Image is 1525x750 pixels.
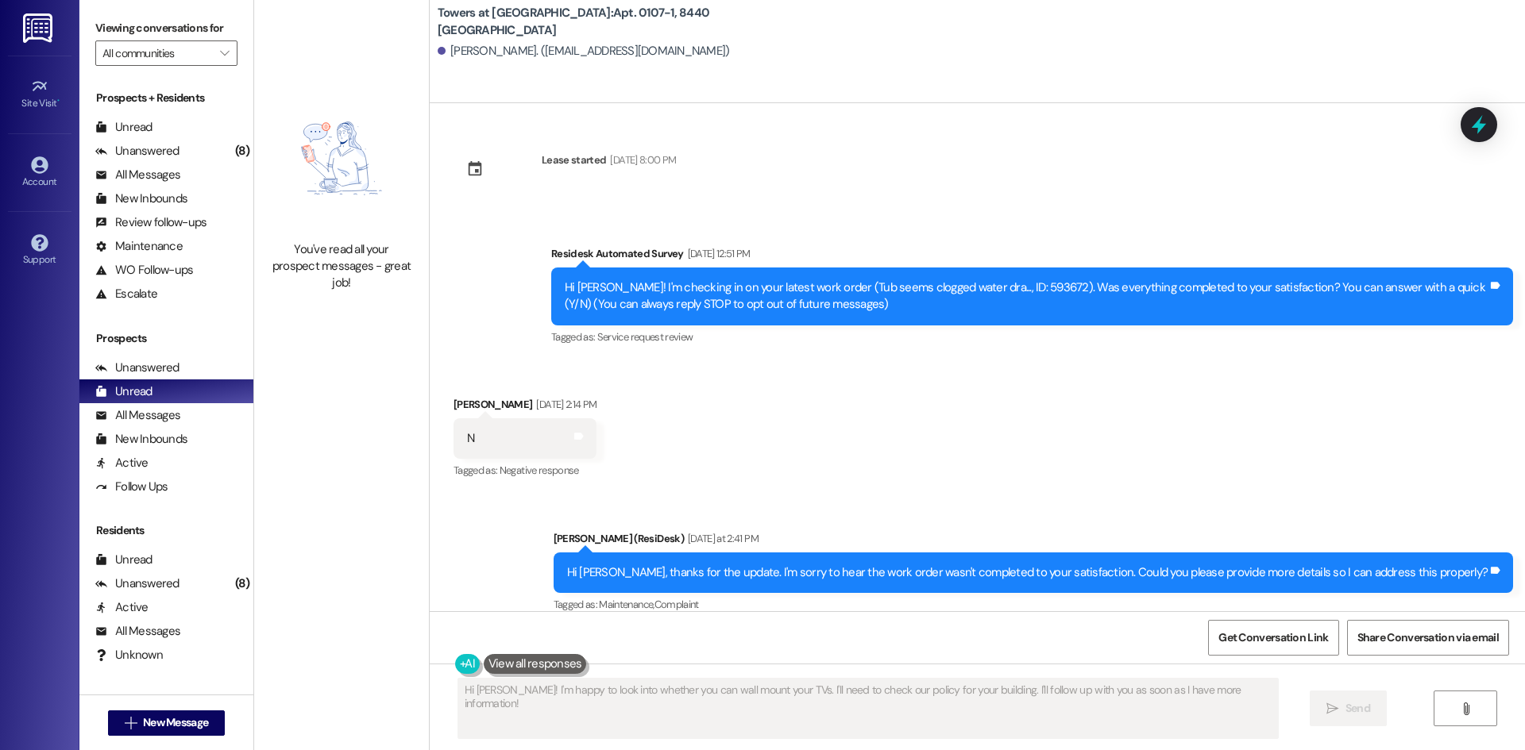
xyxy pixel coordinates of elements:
[231,139,253,163] div: (8)
[95,360,180,376] div: Unanswered
[567,564,1488,581] div: Hi [PERSON_NAME], thanks for the update. I'm sorry to hear the work order wasn't completed to you...
[654,598,699,611] span: Complaint
[79,522,253,539] div: Residents
[95,455,149,471] div: Active
[438,5,755,39] b: Towers at [GEOGRAPHIC_DATA]: Apt. 0107-1, 8440 [GEOGRAPHIC_DATA]
[231,571,253,596] div: (8)
[102,40,212,66] input: All communities
[438,43,730,60] div: [PERSON_NAME]. ([EMAIL_ADDRESS][DOMAIN_NAME])
[95,647,163,663] div: Unknown
[95,214,207,231] div: Review follow-ups
[1310,690,1387,726] button: Send
[220,47,229,60] i: 
[95,623,180,640] div: All Messages
[1326,702,1338,715] i: 
[143,714,208,731] span: New Message
[272,83,411,233] img: empty-state
[95,167,180,183] div: All Messages
[95,119,152,136] div: Unread
[458,679,1278,738] textarea: Hi [PERSON_NAME]! I'm happy to look into whether you can wall mount your TVs. I'll need to check ...
[1218,629,1328,646] span: Get Conversation Link
[23,13,56,43] img: ResiDesk Logo
[79,330,253,347] div: Prospects
[108,710,226,736] button: New Message
[554,530,1514,552] div: [PERSON_NAME] (ResiDesk)
[95,383,152,400] div: Unread
[95,190,187,207] div: New Inbounds
[95,479,168,495] div: Follow Ups
[95,431,187,448] div: New Inbounds
[1460,702,1472,715] i: 
[272,241,411,292] div: You've read all your prospect messages - great job!
[454,459,596,482] div: Tagged as:
[1357,629,1499,646] span: Share Conversation via email
[125,717,137,729] i: 
[8,229,71,272] a: Support
[95,16,237,40] label: Viewing conversations for
[1347,620,1509,656] button: Share Conversation via email
[454,396,596,418] div: [PERSON_NAME]
[599,598,654,611] span: Maintenance ,
[1208,620,1338,656] button: Get Conversation Link
[8,73,71,116] a: Site Visit •
[95,238,183,255] div: Maintenance
[542,152,607,168] div: Lease started
[95,552,152,568] div: Unread
[684,245,751,262] div: [DATE] 12:51 PM
[95,407,180,424] div: All Messages
[551,325,1513,348] div: Tagged as:
[95,575,180,592] div: Unanswered
[8,152,71,194] a: Account
[79,90,253,106] div: Prospects + Residents
[565,279,1488,313] div: Hi [PERSON_NAME]! I'm checking in on your latest work order (Tub seems clogged water dra..., ID: ...
[597,330,693,344] span: Service request review
[1345,700,1370,717] span: Send
[532,396,596,413] div: [DATE] 2:14 PM
[95,599,149,616] div: Active
[57,95,60,106] span: •
[95,286,157,302] div: Escalate
[95,262,193,279] div: WO Follow-ups
[500,463,579,477] span: Negative response
[467,430,474,447] div: N
[554,593,1514,616] div: Tagged as:
[95,143,180,160] div: Unanswered
[551,245,1513,267] div: Residesk Automated Survey
[606,152,676,168] div: [DATE] 8:00 PM
[684,530,759,547] div: [DATE] at 2:41 PM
